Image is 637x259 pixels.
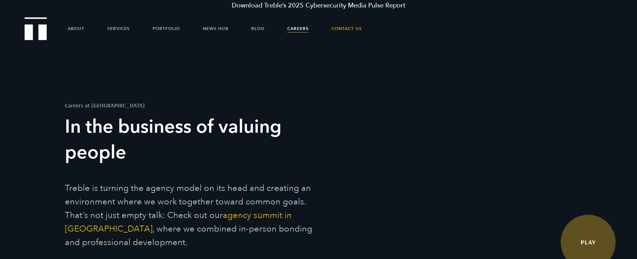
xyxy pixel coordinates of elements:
h3: In the business of valuing people [65,114,316,166]
a: Contact Us [332,18,362,39]
a: News Hub [203,18,228,39]
h1: Careers at [GEOGRAPHIC_DATA] [65,102,316,108]
a: Blog [251,18,264,39]
a: Portfolio [153,18,180,39]
a: Services [107,18,130,39]
a: About [68,18,84,39]
a: Careers [287,18,309,39]
img: Treble logo [25,17,47,40]
p: Treble is turning the agency model on its head and creating an environment where we work together... [65,182,316,249]
a: Treble Homepage [25,18,46,40]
